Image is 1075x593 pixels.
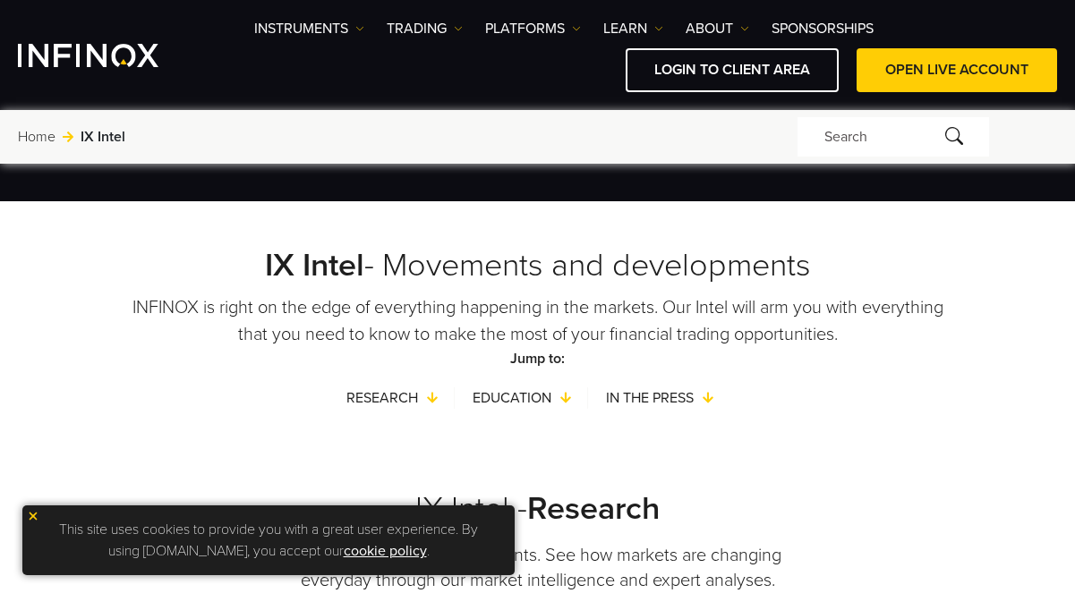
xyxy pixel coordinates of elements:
[63,131,73,142] img: arrow-right
[346,387,455,409] a: Research
[603,18,663,39] a: Learn
[344,542,427,560] a: cookie policy
[81,126,125,148] span: IX Intel
[31,514,506,566] p: This site uses cookies to provide you with a great user experience. By using [DOMAIN_NAME], you a...
[415,489,660,528] a: IX Intel -Research
[473,387,588,409] a: Education
[527,489,660,528] span: Research
[27,510,39,522] img: yellow close icon
[18,543,1057,593] p: Every market movement counts. See how markets are changing everyday through our market intelligen...
[772,18,874,39] a: SPONSORSHIPS
[124,294,951,348] p: INFINOX is right on the edge of everything happening in the markets. Our Intel will arm you with ...
[265,246,364,284] strong: IX Intel
[18,348,1057,369] h5: Jump to:
[18,126,55,148] a: Home
[626,48,839,92] a: LOGIN TO CLIENT AREA
[857,48,1057,92] a: OPEN LIVE ACCOUNT
[798,117,989,157] div: Search
[606,387,729,409] a: In the press
[18,246,1057,285] h2: - Movements and developments
[686,18,749,39] a: ABOUT
[387,18,463,39] a: TRADING
[18,44,200,67] a: INFINOX Logo
[254,18,364,39] a: Instruments
[485,18,581,39] a: PLATFORMS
